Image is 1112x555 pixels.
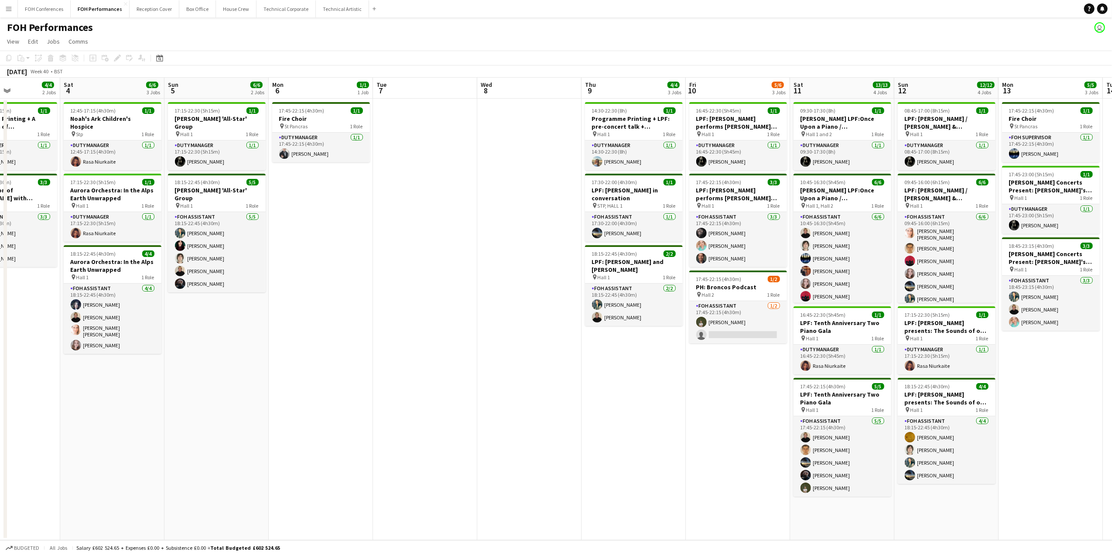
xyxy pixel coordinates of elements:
[216,0,257,17] button: House Crew
[65,36,92,47] a: Comms
[257,0,316,17] button: Technical Corporate
[43,36,63,47] a: Jobs
[179,0,216,17] button: Box Office
[48,545,69,551] span: All jobs
[47,38,60,45] span: Jobs
[28,38,38,45] span: Edit
[29,68,51,75] span: Week 40
[316,0,369,17] button: Technical Artistic
[4,543,41,553] button: Budgeted
[68,38,88,45] span: Comms
[130,0,179,17] button: Reception Cover
[210,545,280,551] span: Total Budgeted £602 524.65
[7,21,93,34] h1: FOH Performances
[1095,22,1105,33] app-user-avatar: Visitor Services
[76,545,280,551] div: Salary £602 524.65 + Expenses £0.00 + Subsistence £0.00 =
[24,36,41,47] a: Edit
[71,0,130,17] button: FOH Performances
[14,545,39,551] span: Budgeted
[7,67,27,76] div: [DATE]
[18,0,71,17] button: FOH Conferences
[54,68,63,75] div: BST
[3,36,23,47] a: View
[7,38,19,45] span: View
